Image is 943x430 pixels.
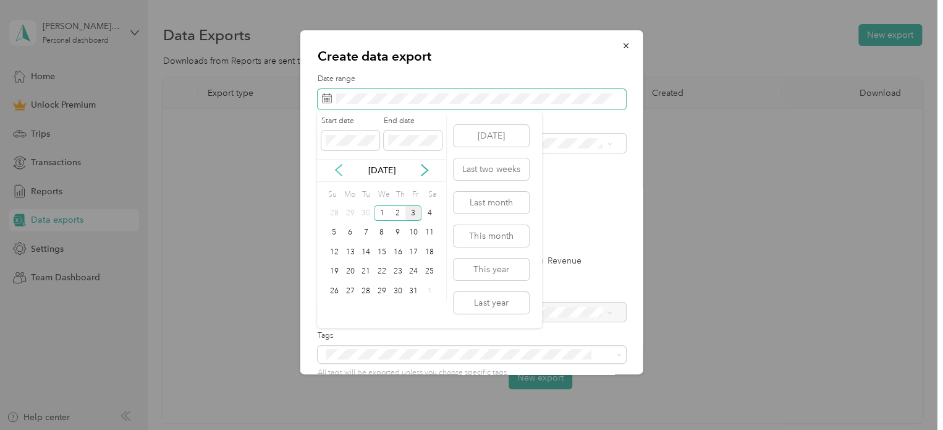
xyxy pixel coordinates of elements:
[390,283,406,299] div: 30
[342,244,358,260] div: 13
[374,283,390,299] div: 29
[421,205,438,221] div: 4
[326,244,342,260] div: 12
[358,225,374,241] div: 7
[390,244,406,260] div: 16
[454,125,529,147] button: [DATE]
[454,225,529,247] button: This month
[326,283,342,299] div: 26
[454,259,529,280] button: This year
[358,205,374,221] div: 30
[342,283,358,299] div: 27
[360,186,371,204] div: Tu
[376,186,390,204] div: We
[318,368,626,379] p: All tags will be exported unless you choose specific tags.
[342,264,358,280] div: 20
[421,283,438,299] div: 1
[358,283,374,299] div: 28
[358,264,374,280] div: 21
[426,186,438,204] div: Sa
[374,244,390,260] div: 15
[374,205,390,221] div: 1
[421,244,438,260] div: 18
[358,244,374,260] div: 14
[342,205,358,221] div: 29
[374,225,390,241] div: 8
[326,225,342,241] div: 5
[384,116,442,127] label: End date
[374,264,390,280] div: 22
[454,192,529,213] button: Last month
[405,225,421,241] div: 10
[454,292,529,314] button: Last year
[874,361,943,430] iframe: Everlance-gr Chat Button Frame
[321,116,379,127] label: Start date
[390,264,406,280] div: 23
[405,283,421,299] div: 31
[421,225,438,241] div: 11
[318,330,626,342] label: Tags
[326,205,342,221] div: 28
[394,186,405,204] div: Th
[318,48,626,65] p: Create data export
[405,244,421,260] div: 17
[421,264,438,280] div: 25
[342,225,358,241] div: 6
[342,186,356,204] div: Mo
[405,264,421,280] div: 24
[390,225,406,241] div: 9
[356,164,408,177] p: [DATE]
[326,186,338,204] div: Su
[326,264,342,280] div: 19
[405,205,421,221] div: 3
[454,158,529,180] button: Last two weeks
[410,186,421,204] div: Fr
[390,205,406,221] div: 2
[318,74,626,85] label: Date range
